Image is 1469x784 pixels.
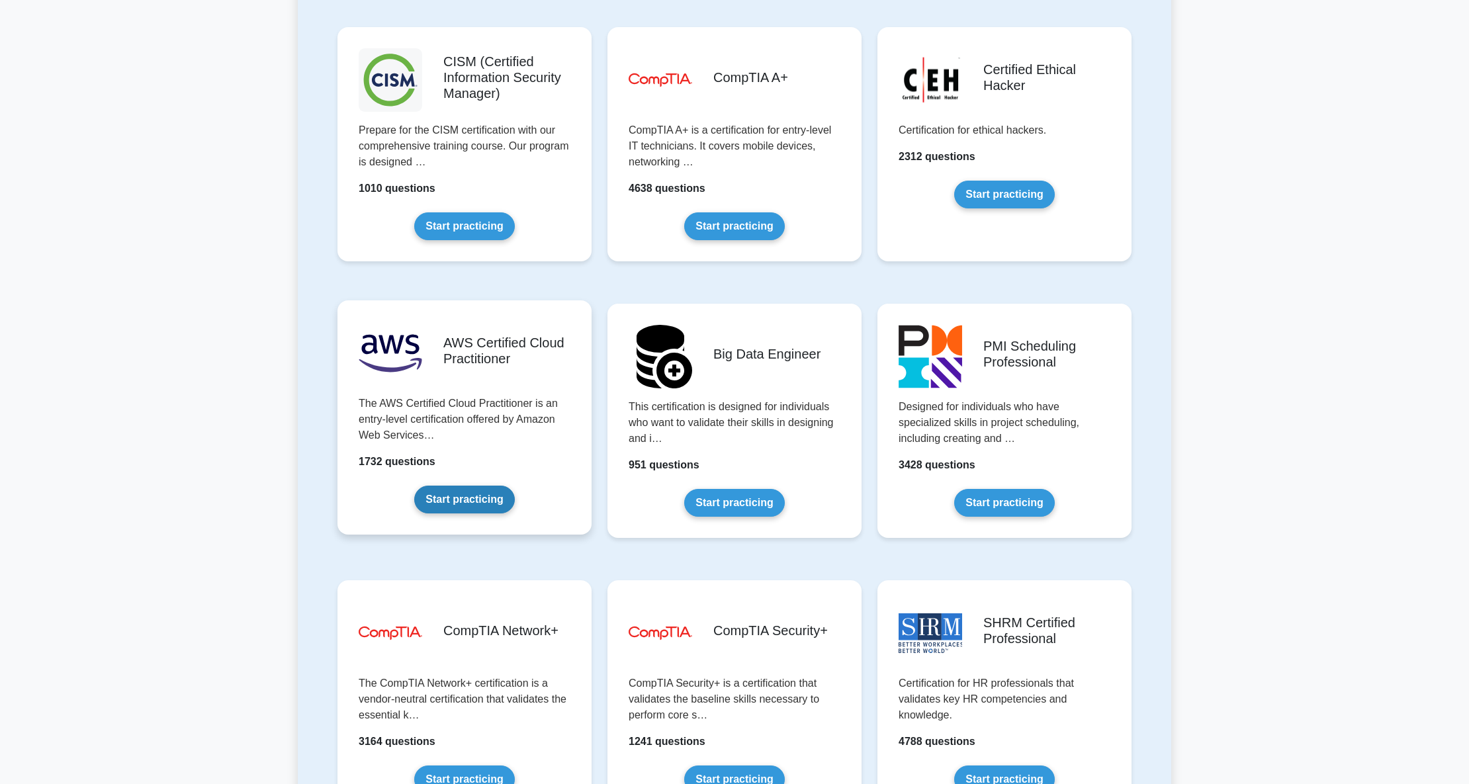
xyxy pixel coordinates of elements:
[414,486,514,513] a: Start practicing
[684,212,784,240] a: Start practicing
[684,489,784,517] a: Start practicing
[414,212,514,240] a: Start practicing
[954,489,1054,517] a: Start practicing
[954,181,1054,208] a: Start practicing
